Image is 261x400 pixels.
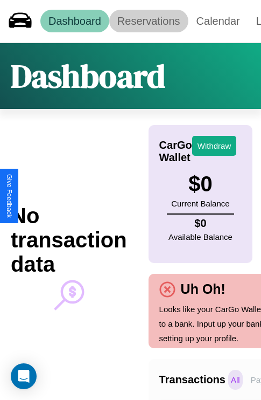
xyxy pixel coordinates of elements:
[11,363,37,389] div: Open Intercom Messenger
[11,54,165,98] h1: Dashboard
[159,139,192,164] h4: CarGo Wallet
[175,281,231,297] h4: Uh Oh!
[159,374,225,386] h4: Transactions
[11,204,127,277] h2: No transaction data
[188,10,248,32] a: Calendar
[168,230,232,244] p: Available Balance
[192,136,237,156] button: Withdraw
[168,217,232,230] h4: $ 0
[228,370,243,390] p: All
[5,174,13,218] div: Give Feedback
[109,10,188,32] a: Reservations
[171,196,229,211] p: Current Balance
[171,172,229,196] h3: $ 0
[40,10,109,32] a: Dashboard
